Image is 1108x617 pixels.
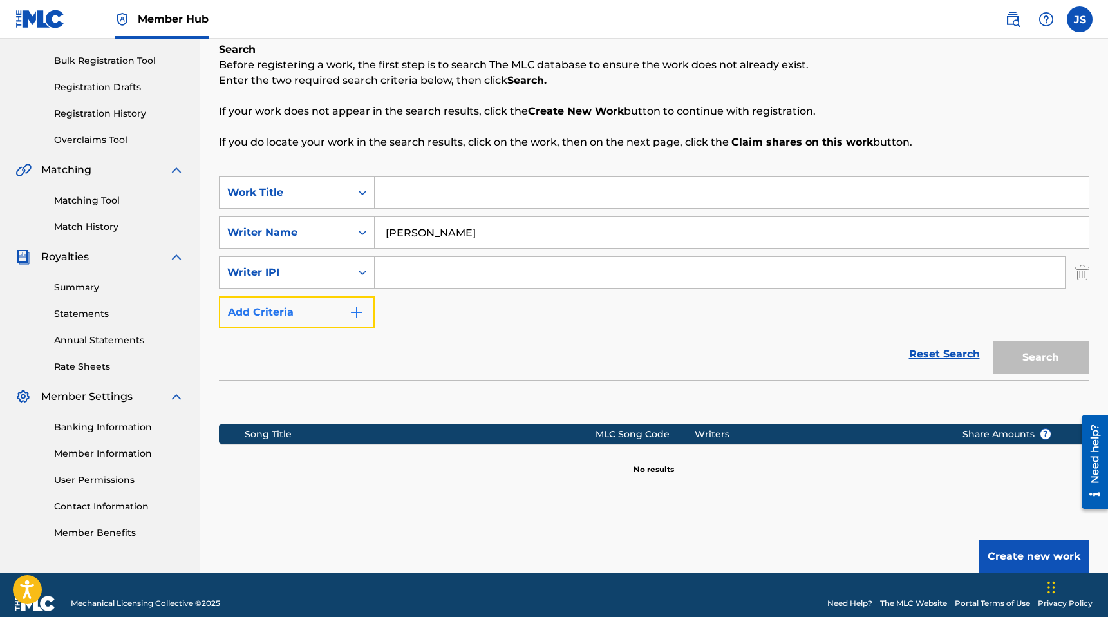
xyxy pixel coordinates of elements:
a: Public Search [1000,6,1026,32]
div: Help [1033,6,1059,32]
a: Summary [54,281,184,294]
a: The MLC Website [880,598,947,609]
span: Mechanical Licensing Collective © 2025 [71,598,220,609]
a: User Permissions [54,473,184,487]
form: Search Form [219,176,1089,380]
a: Match History [54,220,184,234]
strong: Create New Work [528,105,624,117]
span: ? [1040,429,1051,439]
div: Drag [1047,568,1055,607]
button: Add Criteria [219,296,375,328]
div: Writers [695,428,943,441]
div: Writer IPI [227,265,343,280]
a: Member Information [54,447,184,460]
b: Search [219,43,256,55]
div: Writer Name [227,225,343,240]
img: search [1005,12,1020,27]
a: Bulk Registration Tool [54,54,184,68]
img: logo [15,596,55,611]
p: Enter the two required search criteria below, then click [219,73,1089,88]
span: Matching [41,162,91,178]
a: Overclaims Tool [54,133,184,147]
span: Share Amounts [962,428,1051,441]
img: expand [169,249,184,265]
img: MLC Logo [15,10,65,28]
a: Registration Drafts [54,81,184,94]
a: Contact Information [54,500,184,513]
img: expand [169,389,184,404]
strong: Claim shares on this work [731,136,873,148]
div: MLC Song Code [596,428,695,441]
img: Royalties [15,249,31,265]
a: Banking Information [54,421,184,434]
a: Need Help? [827,598,872,609]
p: No results [634,448,674,475]
a: Matching Tool [54,194,184,207]
img: help [1038,12,1054,27]
div: User Menu [1067,6,1093,32]
a: Statements [54,307,184,321]
div: Song Title [245,428,596,441]
p: Before registering a work, the first step is to search The MLC database to ensure the work does n... [219,57,1089,73]
a: Annual Statements [54,334,184,347]
iframe: Chat Widget [1044,555,1108,617]
span: Member Settings [41,389,133,404]
a: Rate Sheets [54,360,184,374]
img: expand [169,162,184,178]
iframe: Resource Center [1072,410,1108,514]
span: Member Hub [138,12,209,26]
img: 9d2ae6d4665cec9f34b9.svg [349,305,364,320]
span: Royalties [41,249,89,265]
a: Privacy Policy [1038,598,1093,609]
div: Work Title [227,185,343,200]
a: Reset Search [903,340,986,368]
a: Portal Terms of Use [955,598,1030,609]
a: Member Benefits [54,526,184,540]
a: Registration History [54,107,184,120]
button: Create new work [979,540,1089,573]
img: Top Rightsholder [115,12,130,27]
img: Delete Criterion [1075,256,1089,289]
img: Member Settings [15,389,31,404]
p: If you do locate your work in the search results, click on the work, then on the next page, click... [219,135,1089,150]
img: Matching [15,162,32,178]
p: If your work does not appear in the search results, click the button to continue with registration. [219,104,1089,119]
strong: Search. [507,74,547,86]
